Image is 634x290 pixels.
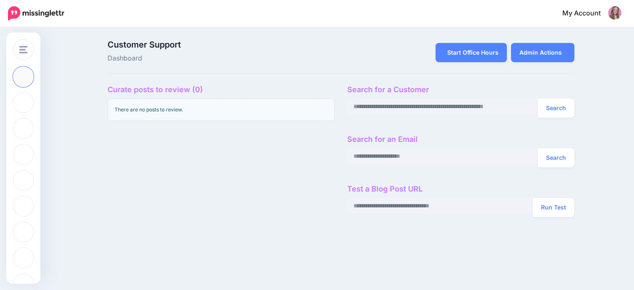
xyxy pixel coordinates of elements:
[8,6,64,20] img: Missinglettr
[347,135,574,144] h4: Search for an Email
[533,198,574,217] button: Run Test
[108,53,415,64] span: Dashboard
[108,85,335,94] h4: Curate posts to review (0)
[538,98,574,118] button: Search
[347,184,574,194] h4: Test a Blog Post URL
[554,3,621,24] a: My Account
[108,40,415,49] span: Customer Support
[19,46,28,53] img: menu.png
[511,43,574,62] a: Admin Actions
[538,148,574,167] button: Search
[436,43,507,62] a: Start Office Hours
[108,98,335,121] div: There are no posts to review.
[347,85,574,94] h4: Search for a Customer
